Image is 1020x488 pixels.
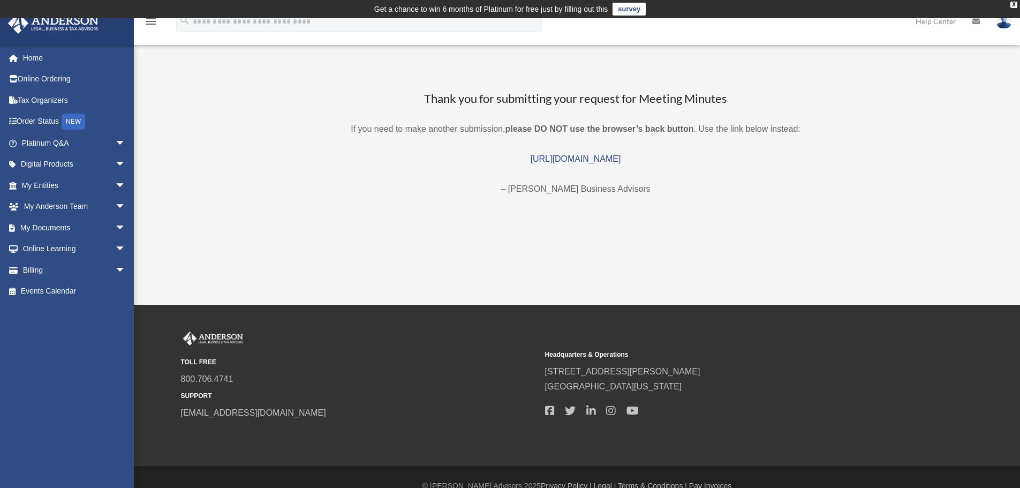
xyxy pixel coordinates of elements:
i: search [179,14,191,26]
span: arrow_drop_down [115,154,137,176]
a: menu [145,19,157,28]
a: Home [7,47,142,69]
small: Headquarters & Operations [545,349,902,361]
a: survey [613,3,646,16]
a: [URL][DOMAIN_NAME] [531,154,621,163]
span: arrow_drop_down [115,259,137,281]
b: please DO NOT use the browser’s back button [505,124,693,133]
a: 800.706.4741 [181,374,233,384]
span: arrow_drop_down [115,238,137,260]
a: Online Ordering [7,69,142,90]
span: arrow_drop_down [115,196,137,218]
div: close [1010,2,1017,8]
a: Digital Productsarrow_drop_down [7,154,142,175]
a: [GEOGRAPHIC_DATA][US_STATE] [545,382,682,391]
span: arrow_drop_down [115,132,137,154]
a: Order StatusNEW [7,111,142,133]
a: Tax Organizers [7,89,142,111]
a: My Documentsarrow_drop_down [7,217,142,238]
small: SUPPORT [181,391,538,402]
span: arrow_drop_down [115,175,137,197]
p: If you need to make another submission, . Use the link below instead: [176,122,976,137]
img: User Pic [996,13,1012,29]
a: Online Learningarrow_drop_down [7,238,142,260]
a: My Entitiesarrow_drop_down [7,175,142,196]
div: Get a chance to win 6 months of Platinum for free just by filling out this [374,3,608,16]
a: [STREET_ADDRESS][PERSON_NAME] [545,367,700,376]
small: TOLL FREE [181,357,538,368]
a: Platinum Q&Aarrow_drop_down [7,132,142,154]
p: – [PERSON_NAME] Business Advisors [176,182,976,197]
span: arrow_drop_down [115,217,137,239]
img: Anderson Advisors Platinum Portal [5,13,102,34]
h3: Thank you for submitting your request for Meeting Minutes [176,91,976,107]
i: menu [145,15,157,28]
a: [EMAIL_ADDRESS][DOMAIN_NAME] [181,408,326,417]
img: Anderson Advisors Platinum Portal [181,332,245,346]
a: My Anderson Teamarrow_drop_down [7,196,142,217]
div: NEW [62,114,85,130]
a: Billingarrow_drop_down [7,259,142,281]
a: Events Calendar [7,281,142,302]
